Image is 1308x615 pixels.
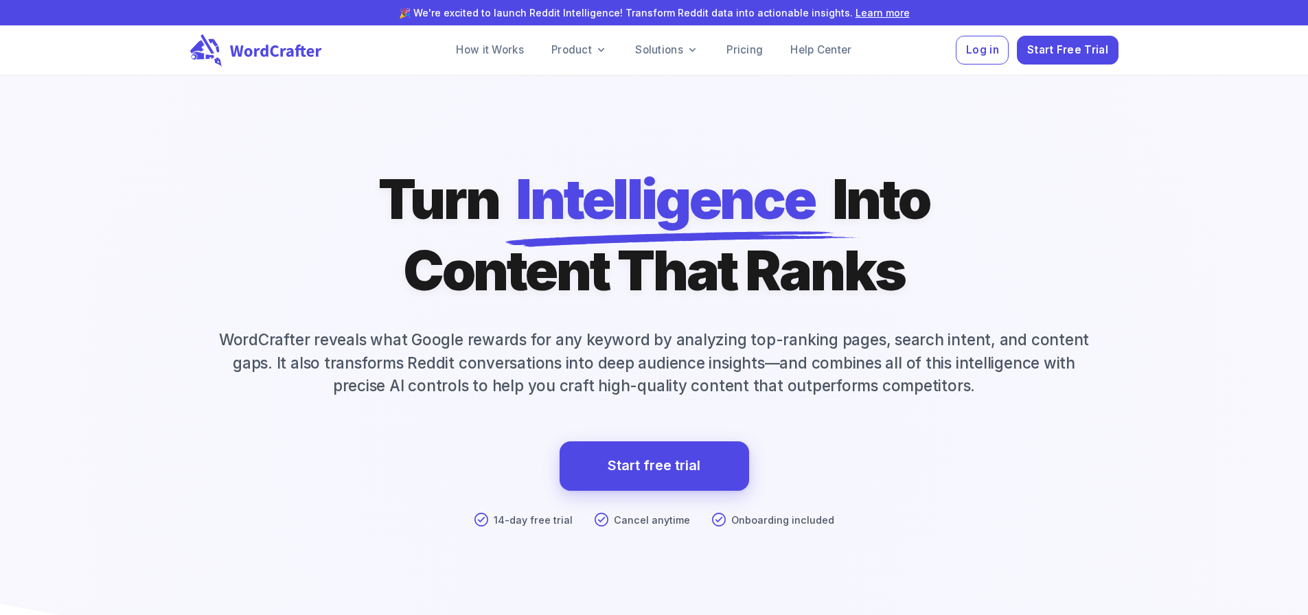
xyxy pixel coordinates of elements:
span: Log in [966,41,999,60]
a: How it Works [445,36,535,64]
p: Cancel anytime [614,513,690,528]
p: 🎉 We're excited to launch Reddit Intelligence! Transform Reddit data into actionable insights. [53,5,1256,20]
button: Log in [956,36,1009,65]
p: WordCrafter reveals what Google rewards for any keyword by analyzing top-ranking pages, search in... [190,328,1118,397]
a: Learn more [856,7,910,19]
a: Start free trial [608,454,700,478]
button: Start Free Trial [1017,36,1118,65]
a: Help Center [779,36,862,64]
h1: Turn Into Content That Ranks [378,163,930,306]
a: Pricing [715,36,774,64]
span: Intelligence [516,163,815,235]
a: Start free trial [560,441,749,491]
a: Product [540,36,619,64]
span: Start Free Trial [1027,41,1108,60]
p: Onboarding included [731,513,834,528]
p: 14-day free trial [494,513,573,528]
a: Solutions [624,36,710,64]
